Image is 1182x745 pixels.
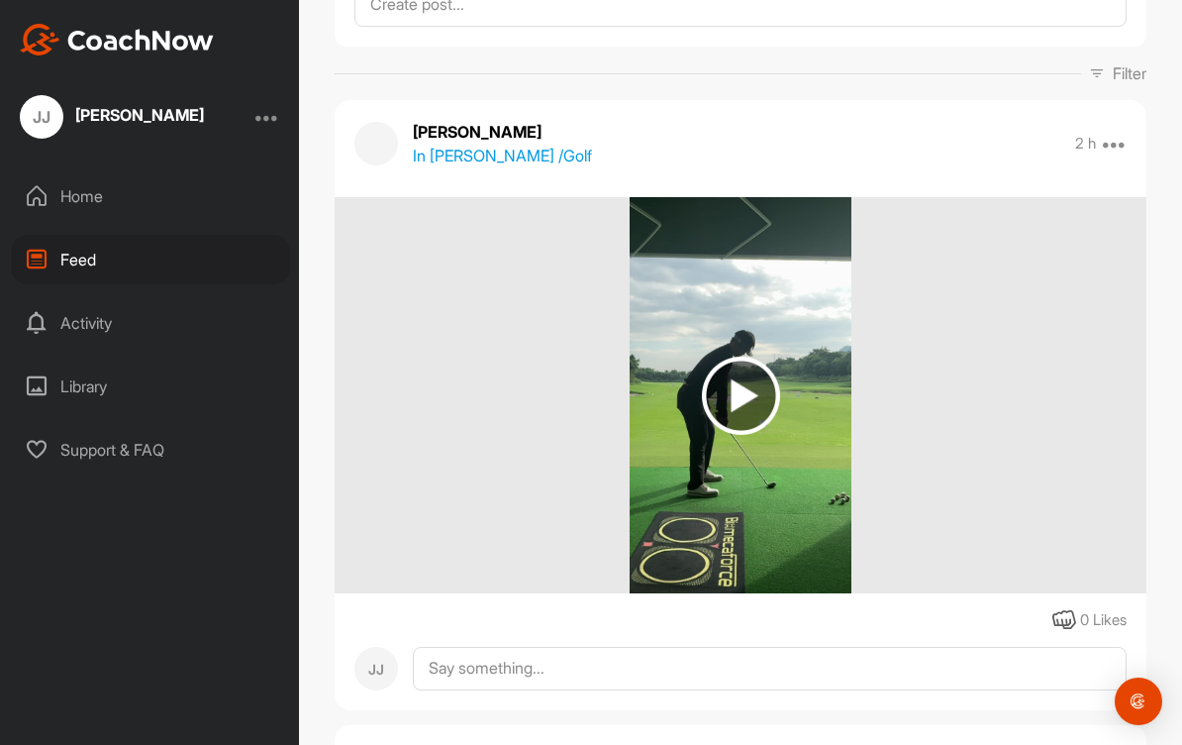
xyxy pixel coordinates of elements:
[75,107,204,123] div: [PERSON_NAME]
[11,425,290,475] div: Support & FAQ
[1113,61,1146,85] p: Filter
[702,357,780,435] img: play
[20,95,63,139] div: JJ
[1115,678,1162,725] div: Open Intercom Messenger
[354,647,398,691] div: JJ
[413,120,592,144] p: [PERSON_NAME]
[11,362,290,411] div: Library
[11,298,290,348] div: Activity
[413,144,592,167] p: In [PERSON_NAME] / Golf
[11,171,290,221] div: Home
[20,24,214,55] img: CoachNow
[1075,134,1096,154] p: 2 h
[11,235,290,284] div: Feed
[630,197,852,593] img: media
[1080,609,1127,632] div: 0 Likes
